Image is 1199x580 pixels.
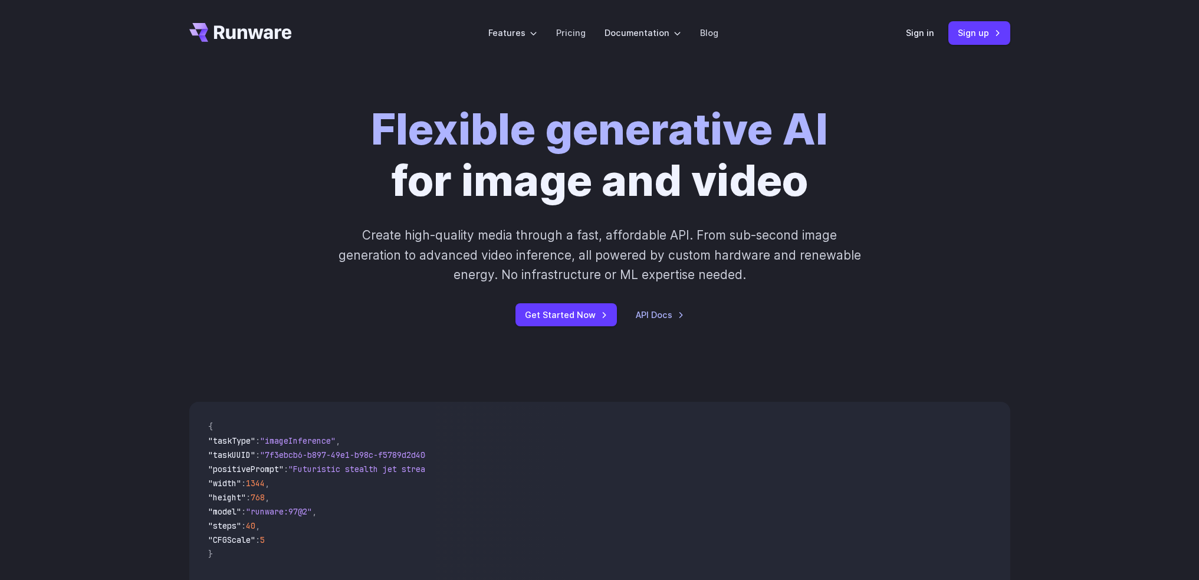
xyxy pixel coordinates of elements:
[260,535,265,545] span: 5
[208,535,255,545] span: "CFGScale"
[906,26,934,40] a: Sign in
[241,506,246,517] span: :
[208,520,241,531] span: "steps"
[255,450,260,460] span: :
[636,308,684,322] a: API Docs
[241,478,246,489] span: :
[208,464,284,474] span: "positivePrompt"
[208,549,213,559] span: }
[208,421,213,432] span: {
[246,506,312,517] span: "runware:97@2"
[265,492,270,503] span: ,
[251,492,265,503] span: 768
[700,26,718,40] a: Blog
[246,478,265,489] span: 1344
[312,506,317,517] span: ,
[515,303,617,326] a: Get Started Now
[260,435,336,446] span: "imageInference"
[208,450,255,460] span: "taskUUID"
[255,535,260,545] span: :
[208,506,241,517] span: "model"
[208,492,246,503] span: "height"
[241,520,246,531] span: :
[255,520,260,531] span: ,
[288,464,718,474] span: "Futuristic stealth jet streaking through a neon-lit cityscape with glowing purple exhaust"
[948,21,1010,44] a: Sign up
[605,26,681,40] label: Documentation
[260,450,439,460] span: "7f3ebcb6-b897-49e1-b98c-f5789d2d40d7"
[556,26,586,40] a: Pricing
[337,225,862,284] p: Create high-quality media through a fast, affordable API. From sub-second image generation to adv...
[336,435,340,446] span: ,
[265,478,270,489] span: ,
[189,23,292,42] a: Go to /
[371,103,828,155] strong: Flexible generative AI
[208,478,241,489] span: "width"
[255,435,260,446] span: :
[208,435,255,446] span: "taskType"
[488,26,537,40] label: Features
[284,464,288,474] span: :
[246,492,251,503] span: :
[371,104,828,207] h1: for image and video
[246,520,255,531] span: 40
